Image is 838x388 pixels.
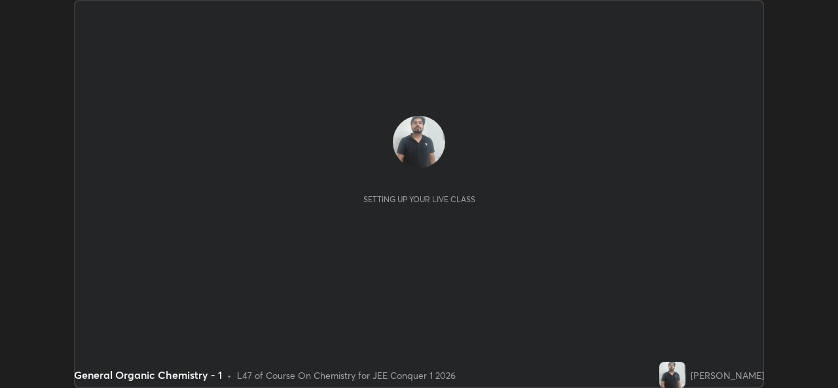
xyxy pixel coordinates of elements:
div: Setting up your live class [363,194,475,204]
img: 6636e68ff89647c5ab70384beb5cf6e4.jpg [659,362,685,388]
div: • [227,368,232,382]
div: L47 of Course On Chemistry for JEE Conquer 1 2026 [237,368,456,382]
div: General Organic Chemistry - 1 [74,367,222,383]
img: 6636e68ff89647c5ab70384beb5cf6e4.jpg [393,116,445,168]
div: [PERSON_NAME] [691,368,764,382]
